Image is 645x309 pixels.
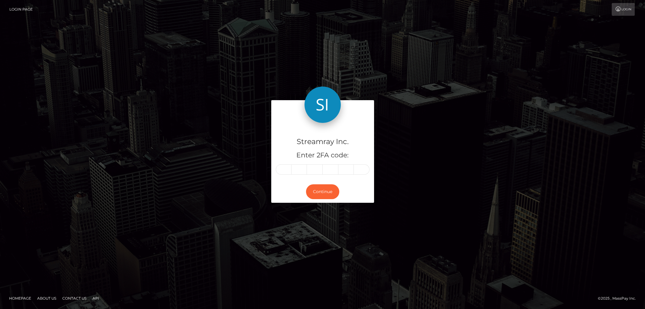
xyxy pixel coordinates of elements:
[9,3,33,16] a: Login Page
[305,87,341,123] img: Streamray Inc.
[306,184,339,199] button: Continue
[612,3,635,16] a: Login
[7,294,34,303] a: Homepage
[276,151,370,160] h5: Enter 2FA code:
[598,295,640,302] div: © 2025 , MassPay Inc.
[276,136,370,147] h4: Streamray Inc.
[35,294,59,303] a: About Us
[60,294,89,303] a: Contact Us
[90,294,102,303] a: API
